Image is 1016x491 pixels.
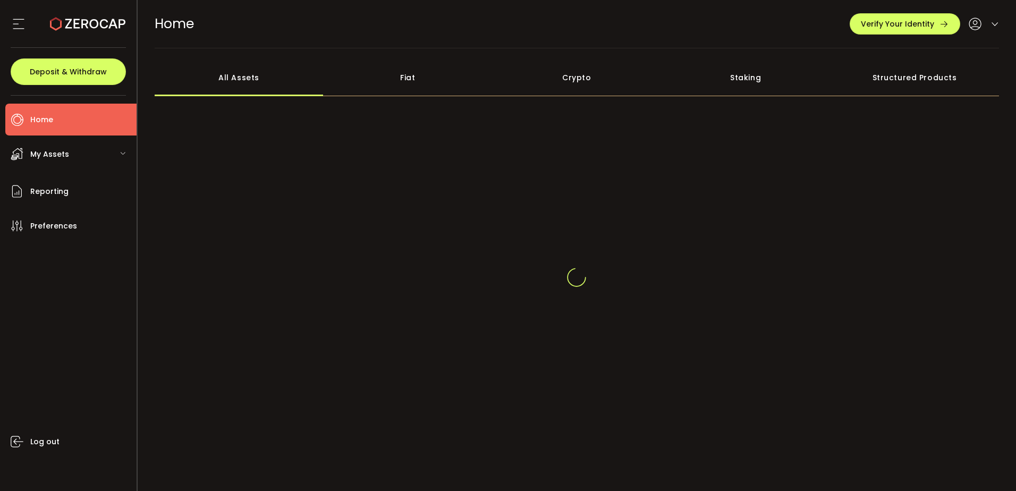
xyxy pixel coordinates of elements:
[492,59,661,96] div: Crypto
[155,14,194,33] span: Home
[30,147,69,162] span: My Assets
[30,184,69,199] span: Reporting
[30,434,60,450] span: Log out
[661,59,830,96] div: Staking
[323,59,492,96] div: Fiat
[861,20,934,28] span: Verify Your Identity
[155,59,324,96] div: All Assets
[850,13,960,35] button: Verify Your Identity
[830,59,999,96] div: Structured Products
[30,68,107,75] span: Deposit & Withdraw
[11,58,126,85] button: Deposit & Withdraw
[30,112,53,128] span: Home
[30,218,77,234] span: Preferences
